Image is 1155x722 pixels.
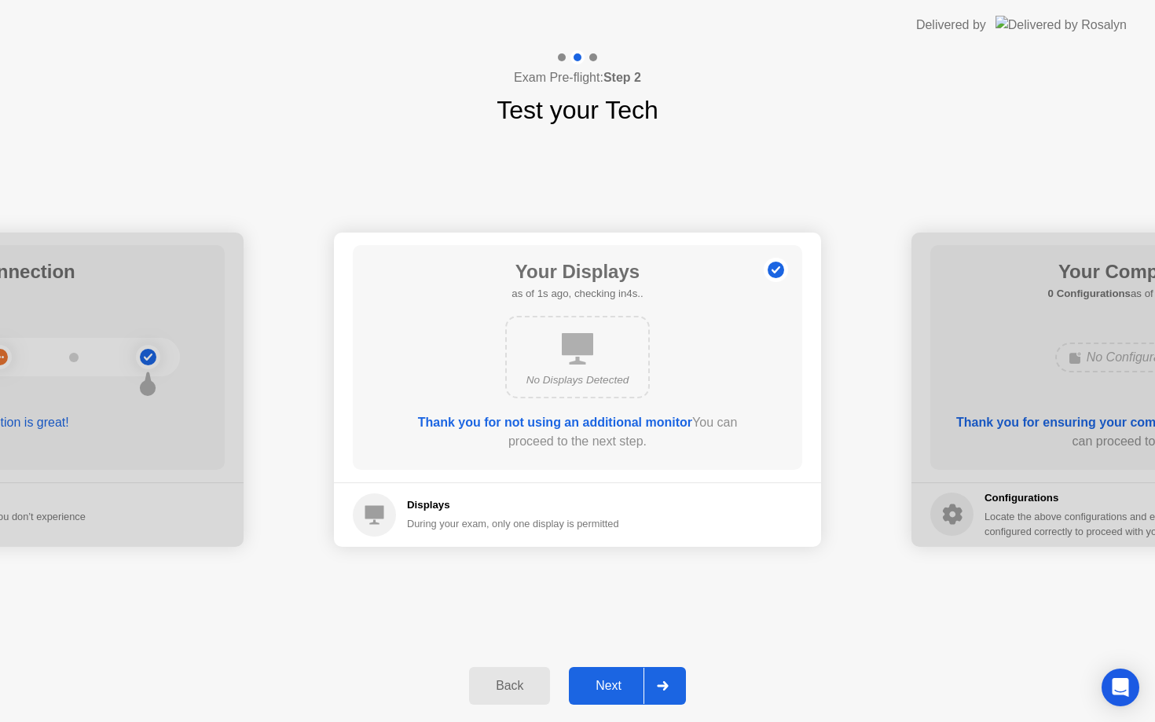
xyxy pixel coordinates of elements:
[497,91,658,129] h1: Test your Tech
[916,16,986,35] div: Delivered by
[995,16,1127,34] img: Delivered by Rosalyn
[398,413,757,451] div: You can proceed to the next step.
[474,679,545,693] div: Back
[519,372,636,388] div: No Displays Detected
[511,258,643,286] h1: Your Displays
[469,667,550,705] button: Back
[407,516,619,531] div: During your exam, only one display is permitted
[418,416,692,429] b: Thank you for not using an additional monitor
[603,71,641,84] b: Step 2
[511,286,643,302] h5: as of 1s ago, checking in4s..
[574,679,643,693] div: Next
[1102,669,1139,706] div: Open Intercom Messenger
[514,68,641,87] h4: Exam Pre-flight:
[407,497,619,513] h5: Displays
[569,667,686,705] button: Next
